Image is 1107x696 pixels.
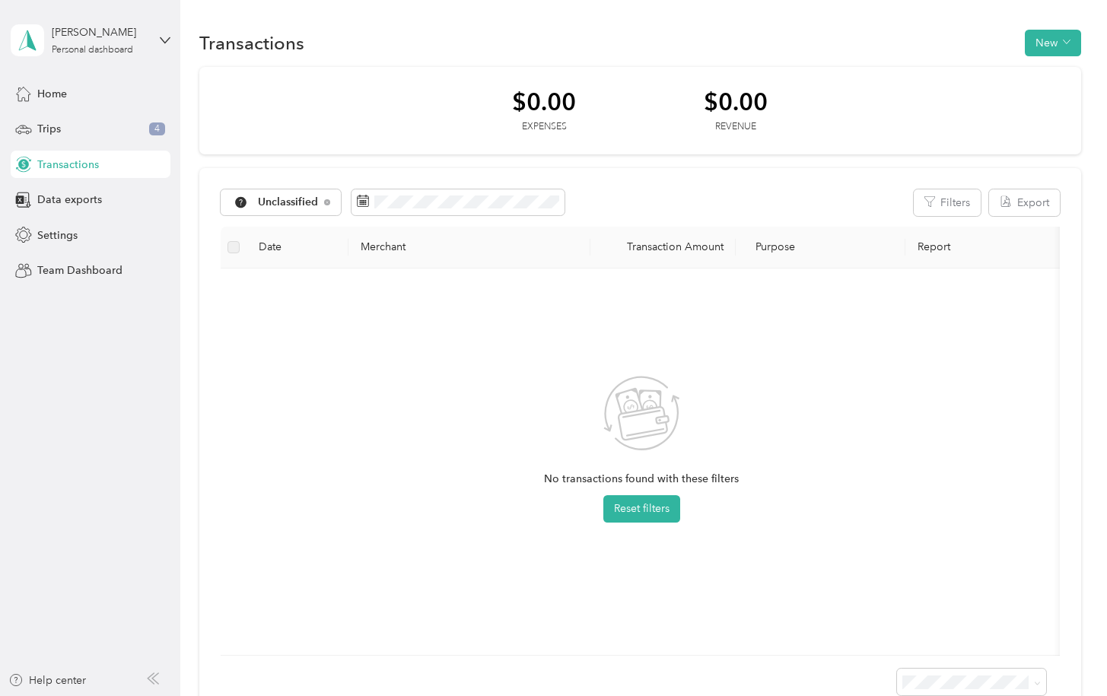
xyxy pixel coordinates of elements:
div: Revenue [704,120,768,134]
span: Home [37,86,67,102]
div: Personal dashboard [52,46,133,55]
div: [PERSON_NAME] [52,24,147,40]
span: No transactions found with these filters [544,471,739,488]
div: Expenses [512,120,576,134]
button: Help center [8,672,86,688]
span: Transactions [37,157,99,173]
span: Settings [37,227,78,243]
div: $0.00 [704,88,768,115]
th: Date [247,227,348,269]
button: Filters [914,189,981,216]
button: New [1025,30,1081,56]
th: Transaction Amount [590,227,736,269]
th: Merchant [348,227,590,269]
button: Export [989,189,1060,216]
h1: Transactions [199,35,304,51]
th: Report [905,227,1067,269]
span: 4 [149,122,165,136]
span: Purpose [748,240,796,253]
div: $0.00 [512,88,576,115]
span: Trips [37,121,61,137]
span: Team Dashboard [37,262,122,278]
span: Unclassified [258,197,319,208]
button: Reset filters [603,495,680,523]
span: Data exports [37,192,102,208]
iframe: Everlance-gr Chat Button Frame [1022,611,1107,696]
